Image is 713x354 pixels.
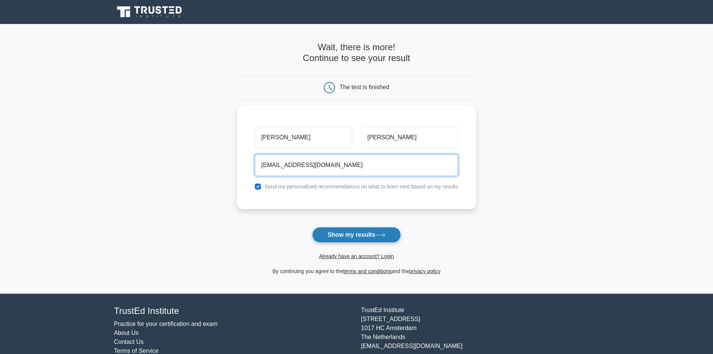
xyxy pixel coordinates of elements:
a: privacy policy [409,268,441,274]
a: Contact Us [114,339,144,345]
button: Show my results [312,227,400,243]
input: Email [255,154,458,176]
div: By continuing you agree to the and the [232,267,481,276]
a: About Us [114,330,139,336]
label: Send me personalized recommendations on what to learn next based on my results [264,184,458,190]
input: Last name [361,127,458,148]
a: Practice for your certification and exam [114,321,218,327]
h4: Wait, there is more! Continue to see your result [237,42,476,64]
input: First name [255,127,352,148]
a: Already have an account? Login [319,253,394,259]
a: terms and conditions [343,268,391,274]
div: The test is finished [339,84,389,90]
a: Terms of Service [114,348,159,354]
h4: TrustEd Institute [114,306,352,317]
